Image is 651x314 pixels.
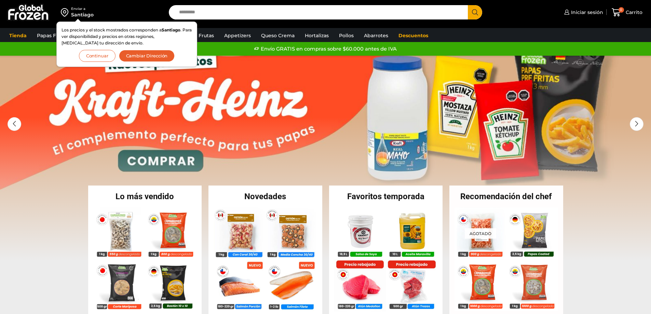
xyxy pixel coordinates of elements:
button: Cambiar Dirección [119,50,175,62]
button: Continuar [79,50,116,62]
p: Los precios y el stock mostrados corresponden a . Para ver disponibilidad y precios en otras regi... [62,27,192,46]
a: Descuentos [395,29,432,42]
h2: Recomendación del chef [449,192,563,201]
div: Santiago [71,11,94,18]
span: 0 [619,7,624,13]
a: Pollos [336,29,357,42]
a: Papas Fritas [33,29,70,42]
h2: Lo más vendido [88,192,202,201]
button: Search button [468,5,482,19]
div: Enviar a [71,6,94,11]
a: Tienda [6,29,30,42]
span: Carrito [624,9,642,16]
h2: Novedades [208,192,322,201]
img: address-field-icon.svg [61,6,71,18]
a: Queso Crema [258,29,298,42]
span: Iniciar sesión [569,9,603,16]
a: Hortalizas [301,29,332,42]
p: Agotado [465,228,496,238]
strong: Santiago [162,27,180,32]
a: Abarrotes [361,29,392,42]
a: Appetizers [221,29,254,42]
div: Next slide [630,117,643,131]
a: 0 Carrito [610,4,644,21]
h2: Favoritos temporada [329,192,443,201]
div: Previous slide [8,117,21,131]
a: Iniciar sesión [562,5,603,19]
